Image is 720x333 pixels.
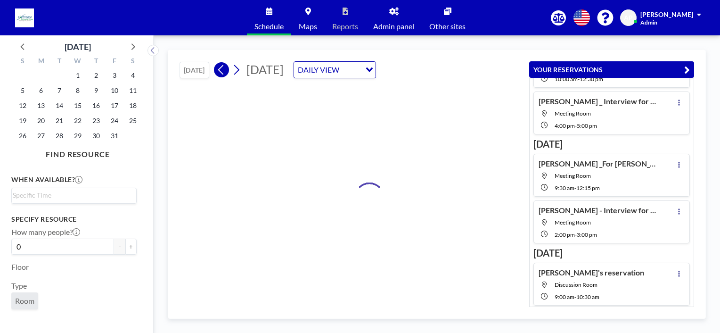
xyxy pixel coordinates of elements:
div: [DATE] [65,40,91,53]
h3: [DATE] [533,138,690,150]
div: S [14,56,32,68]
span: Saturday, October 18, 2025 [126,99,139,112]
span: 12:15 PM [576,184,600,191]
span: 4:00 PM [555,122,575,129]
button: + [125,239,137,255]
div: Search for option [12,188,136,202]
div: T [50,56,69,68]
span: Friday, October 24, 2025 [108,114,121,127]
span: DAILY VIEW [296,64,341,76]
span: Monday, October 13, 2025 [34,99,48,112]
span: Wednesday, October 1, 2025 [71,69,84,82]
label: Type [11,281,27,291]
span: 5:00 PM [577,122,597,129]
img: organization-logo [15,8,34,27]
span: Wednesday, October 29, 2025 [71,129,84,142]
span: Friday, October 17, 2025 [108,99,121,112]
span: 2:00 PM [555,231,575,238]
span: Room [15,296,34,306]
span: Tuesday, October 21, 2025 [53,114,66,127]
span: [PERSON_NAME] [640,10,693,18]
span: Sunday, October 5, 2025 [16,84,29,97]
span: - [578,75,580,83]
span: Meeting Room [555,110,591,117]
span: 3:00 PM [577,231,597,238]
span: Thursday, October 16, 2025 [90,99,103,112]
span: Wednesday, October 15, 2025 [71,99,84,112]
span: 9:00 AM [555,293,574,300]
span: Friday, October 3, 2025 [108,69,121,82]
h4: [PERSON_NAME] - Interview for AE [539,206,656,215]
span: Tuesday, October 28, 2025 [53,129,66,142]
span: Discussion Room [555,281,597,288]
h4: [PERSON_NAME] _For [PERSON_NAME] [539,159,656,168]
span: Maps [299,23,317,30]
span: Monday, October 27, 2025 [34,129,48,142]
span: [DATE] [246,62,284,76]
span: Tuesday, October 7, 2025 [53,84,66,97]
span: Monday, October 6, 2025 [34,84,48,97]
span: 10:00 AM [555,75,578,83]
h3: [DATE] [533,247,690,259]
span: 12:30 PM [580,75,603,83]
input: Search for option [342,64,360,76]
span: Wednesday, October 8, 2025 [71,84,84,97]
span: Tuesday, October 14, 2025 [53,99,66,112]
span: - [575,231,577,238]
span: - [574,184,576,191]
span: Admin panel [373,23,414,30]
span: Monday, October 20, 2025 [34,114,48,127]
span: Thursday, October 2, 2025 [90,69,103,82]
span: Other sites [429,23,466,30]
span: 10:30 AM [576,293,599,300]
label: How many people? [11,227,80,237]
span: AP [624,14,633,22]
div: W [69,56,87,68]
span: Saturday, October 11, 2025 [126,84,139,97]
input: Search for option [13,190,131,200]
span: Meeting Room [555,172,591,179]
span: - [575,122,577,129]
span: Sunday, October 19, 2025 [16,114,29,127]
span: Thursday, October 30, 2025 [90,129,103,142]
span: Meeting Room [555,219,591,226]
span: Reports [332,23,358,30]
button: [DATE] [180,62,209,78]
span: Friday, October 10, 2025 [108,84,121,97]
button: - [114,239,125,255]
div: S [123,56,142,68]
span: Sunday, October 12, 2025 [16,99,29,112]
span: Saturday, October 25, 2025 [126,114,139,127]
div: M [32,56,50,68]
span: Admin [640,19,657,26]
span: Thursday, October 9, 2025 [90,84,103,97]
div: T [87,56,105,68]
span: Friday, October 31, 2025 [108,129,121,142]
span: - [574,293,576,300]
h4: [PERSON_NAME] _ Interview for AE [539,97,656,106]
span: Saturday, October 4, 2025 [126,69,139,82]
h4: FIND RESOURCE [11,146,144,159]
button: YOUR RESERVATIONS [529,61,694,78]
div: Search for option [294,62,376,78]
span: 9:30 AM [555,184,574,191]
div: F [105,56,123,68]
span: Schedule [254,23,284,30]
h4: [PERSON_NAME]'s reservation [539,268,644,277]
span: Thursday, October 23, 2025 [90,114,103,127]
span: Wednesday, October 22, 2025 [71,114,84,127]
span: Sunday, October 26, 2025 [16,129,29,142]
h3: Specify resource [11,215,137,224]
label: Floor [11,262,29,272]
